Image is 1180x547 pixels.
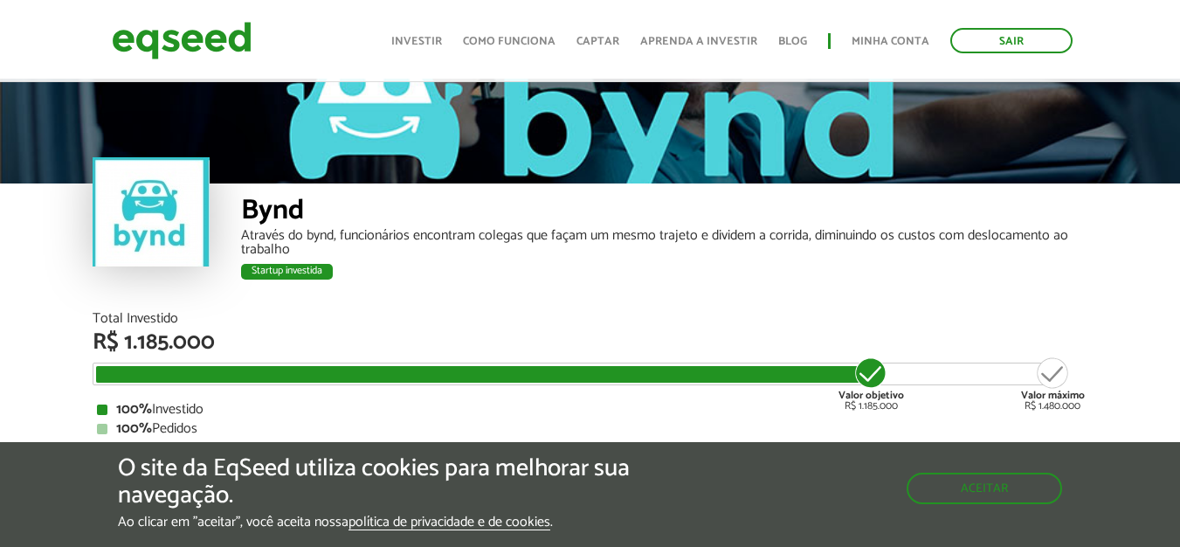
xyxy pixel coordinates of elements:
a: Captar [576,36,619,47]
div: Startup investida [241,264,333,280]
a: Aprenda a investir [640,36,757,47]
div: Através do bynd, funcionários encontram colegas que façam um mesmo trajeto e dividem a corrida, d... [241,229,1088,257]
strong: 100% [116,417,152,440]
a: Como funciona [463,36,555,47]
a: política de privacidade e de cookies [348,516,550,530]
div: R$ 1.185.000 [93,331,1088,354]
strong: 100% [116,398,152,421]
div: Bynd [241,197,1088,229]
a: Investir [391,36,442,47]
div: Total Investido [93,312,1088,326]
div: R$ 1.185.000 [838,356,904,412]
div: Pedidos [97,422,1084,436]
strong: Valor máximo [1021,387,1085,404]
h5: O site da EqSeed utiliza cookies para melhorar sua navegação. [118,455,684,509]
img: EqSeed [112,17,252,64]
a: Blog [778,36,807,47]
div: Investido [97,403,1084,417]
button: Aceitar [907,473,1062,504]
strong: Valor objetivo [838,387,904,404]
div: R$ 1.480.000 [1021,356,1085,412]
a: Minha conta [852,36,929,47]
p: Ao clicar em "aceitar", você aceita nossa . [118,514,684,530]
a: Sair [950,28,1073,53]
